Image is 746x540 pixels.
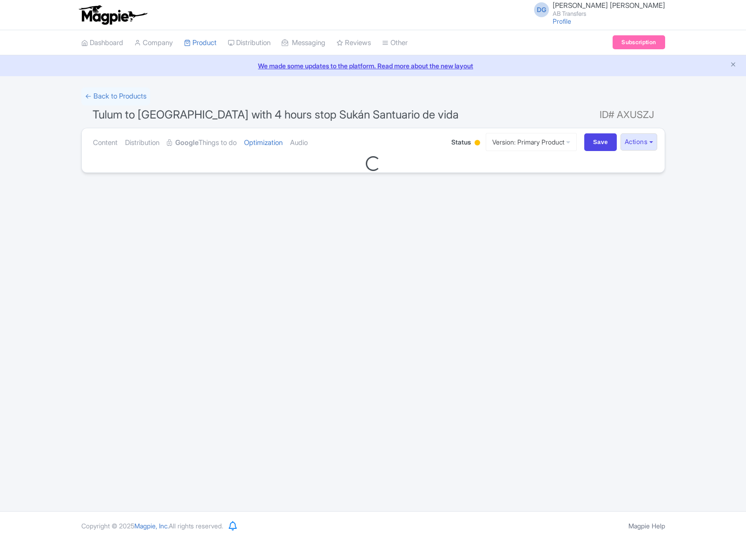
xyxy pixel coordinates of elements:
[175,138,198,148] strong: Google
[621,133,657,151] button: Actions
[184,30,217,56] a: Product
[382,30,408,56] a: Other
[81,30,123,56] a: Dashboard
[553,11,665,17] small: AB Transfers
[337,30,371,56] a: Reviews
[134,30,173,56] a: Company
[244,128,283,158] a: Optimization
[584,133,617,151] input: Save
[93,128,118,158] a: Content
[125,128,159,158] a: Distribution
[528,2,665,17] a: DG [PERSON_NAME] [PERSON_NAME] AB Transfers
[730,60,737,71] button: Close announcement
[613,35,665,49] a: Subscription
[628,522,665,530] a: Magpie Help
[534,2,549,17] span: DG
[473,136,482,151] div: Building
[77,5,149,25] img: logo-ab69f6fb50320c5b225c76a69d11143b.png
[600,105,654,124] span: ID# AXUSZJ
[486,133,577,151] a: Version: Primary Product
[81,87,150,105] a: ← Back to Products
[290,128,308,158] a: Audio
[6,61,740,71] a: We made some updates to the platform. Read more about the new layout
[282,30,325,56] a: Messaging
[451,137,471,147] span: Status
[134,522,169,530] span: Magpie, Inc.
[228,30,271,56] a: Distribution
[553,17,571,25] a: Profile
[76,521,229,531] div: Copyright © 2025 All rights reserved.
[92,108,459,121] span: Tulum to [GEOGRAPHIC_DATA] with 4 hours stop Sukán Santuario de vida
[167,128,237,158] a: GoogleThings to do
[553,1,665,10] span: [PERSON_NAME] [PERSON_NAME]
